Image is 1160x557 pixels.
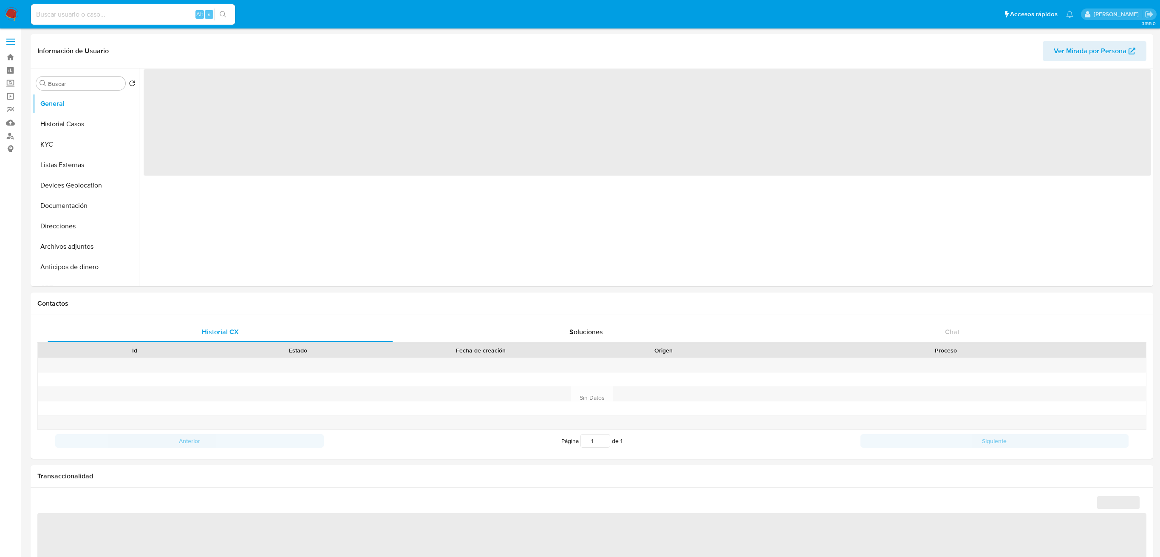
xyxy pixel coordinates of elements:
[129,80,136,89] button: Volver al orden por defecto
[588,346,739,355] div: Origen
[33,257,139,277] button: Anticipos de dinero
[202,327,239,337] span: Historial CX
[33,155,139,175] button: Listas Externas
[48,80,122,88] input: Buscar
[1043,41,1146,61] button: Ver Mirada por Persona
[144,69,1151,176] span: ‌
[208,10,210,18] span: s
[40,80,46,87] button: Buscar
[620,437,622,445] span: 1
[33,114,139,134] button: Historial Casos
[1145,10,1154,19] a: Salir
[1066,11,1073,18] a: Notificaciones
[37,47,109,55] h1: Información de Usuario
[59,346,210,355] div: Id
[1094,10,1142,18] p: ivonne.perezonofre@mercadolibre.com.mx
[860,434,1129,448] button: Siguiente
[196,10,203,18] span: Alt
[33,94,139,114] button: General
[214,9,232,20] button: search-icon
[561,434,622,448] span: Página de
[222,346,374,355] div: Estado
[33,196,139,216] button: Documentación
[751,346,1140,355] div: Proceso
[31,9,235,20] input: Buscar usuario o caso...
[1054,41,1126,61] span: Ver Mirada por Persona
[569,327,603,337] span: Soluciones
[945,327,959,337] span: Chat
[55,434,324,448] button: Anterior
[33,175,139,196] button: Devices Geolocation
[386,346,575,355] div: Fecha de creación
[37,472,1146,480] h1: Transaccionalidad
[33,134,139,155] button: KYC
[33,216,139,236] button: Direcciones
[37,299,1146,308] h1: Contactos
[33,236,139,257] button: Archivos adjuntos
[1097,496,1140,509] span: ‌
[1010,10,1058,19] span: Accesos rápidos
[33,277,139,298] button: CBT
